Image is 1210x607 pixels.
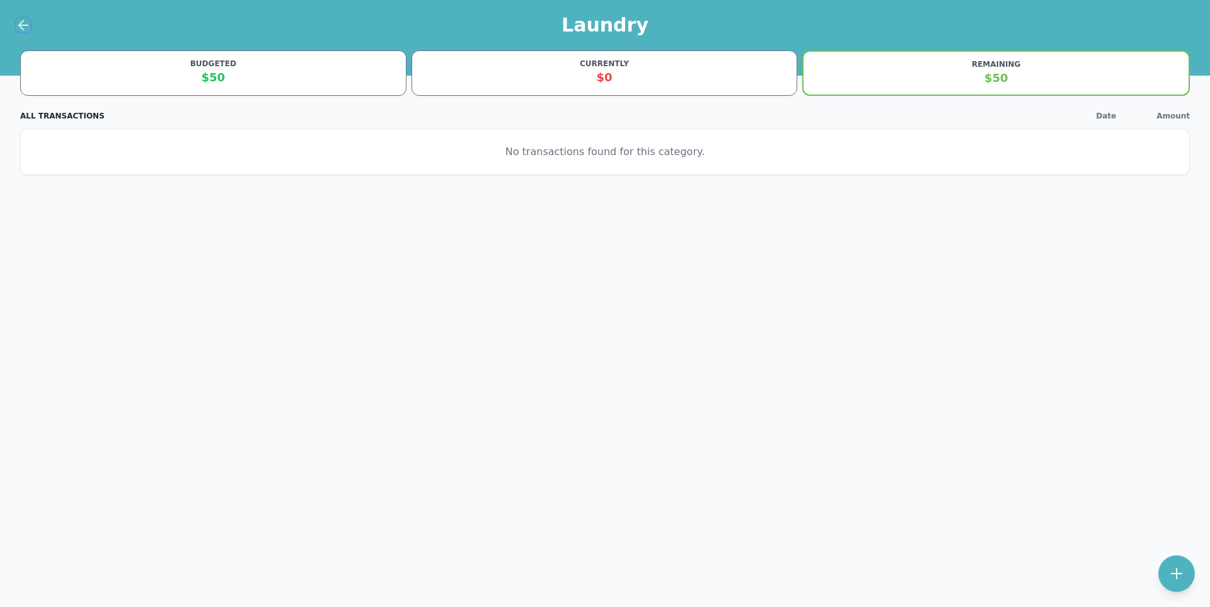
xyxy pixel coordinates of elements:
p: No transactions found for this category. [36,144,1174,159]
div: $50 [28,69,398,86]
div: Amount [1156,111,1190,121]
div: Date [1096,111,1116,121]
div: BUDGETED [28,59,398,69]
div: REMAINING [811,59,1181,69]
div: CURRENTLY [420,59,790,69]
h2: ALL TRANSACTIONS [20,111,105,121]
h1: Laundry [562,14,648,37]
div: $50 [811,69,1181,87]
div: $0 [420,69,790,86]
